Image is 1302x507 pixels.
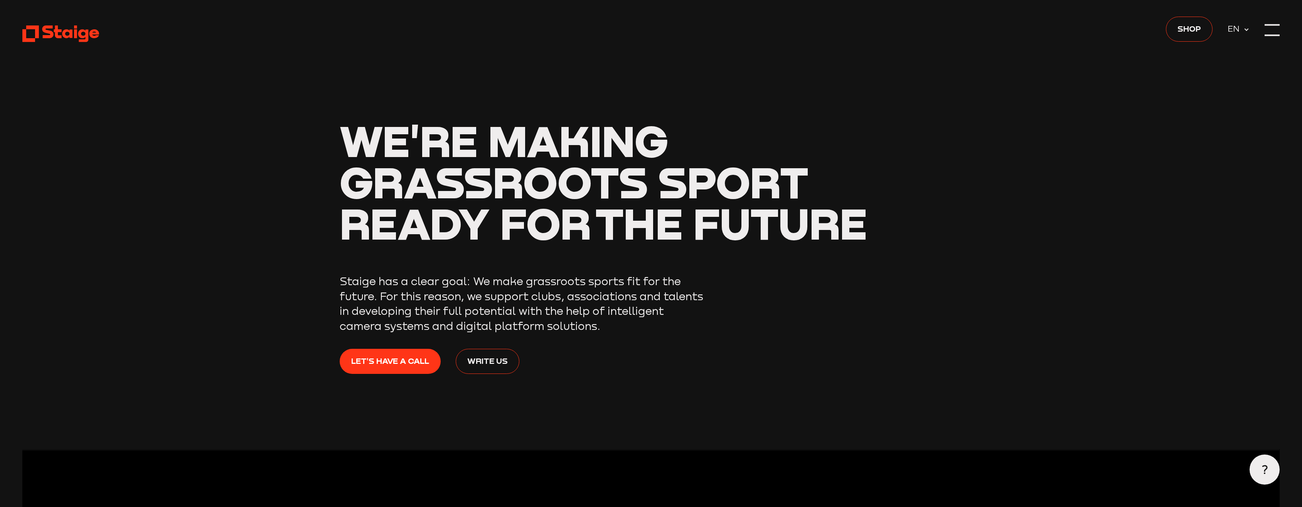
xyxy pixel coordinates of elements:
a: Write us [456,349,519,374]
span: Shop [1177,22,1201,35]
span: Let's have a call [351,354,429,367]
p: Staige has a clear goal: We make grassroots sports fit for the future. For this reason, we suppor... [340,274,706,334]
span: We're making grassroots sport ready for the future [340,114,867,249]
a: Shop [1166,17,1213,42]
span: Write us [467,354,508,367]
a: Let's have a call [340,349,441,374]
span: EN [1228,22,1243,35]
